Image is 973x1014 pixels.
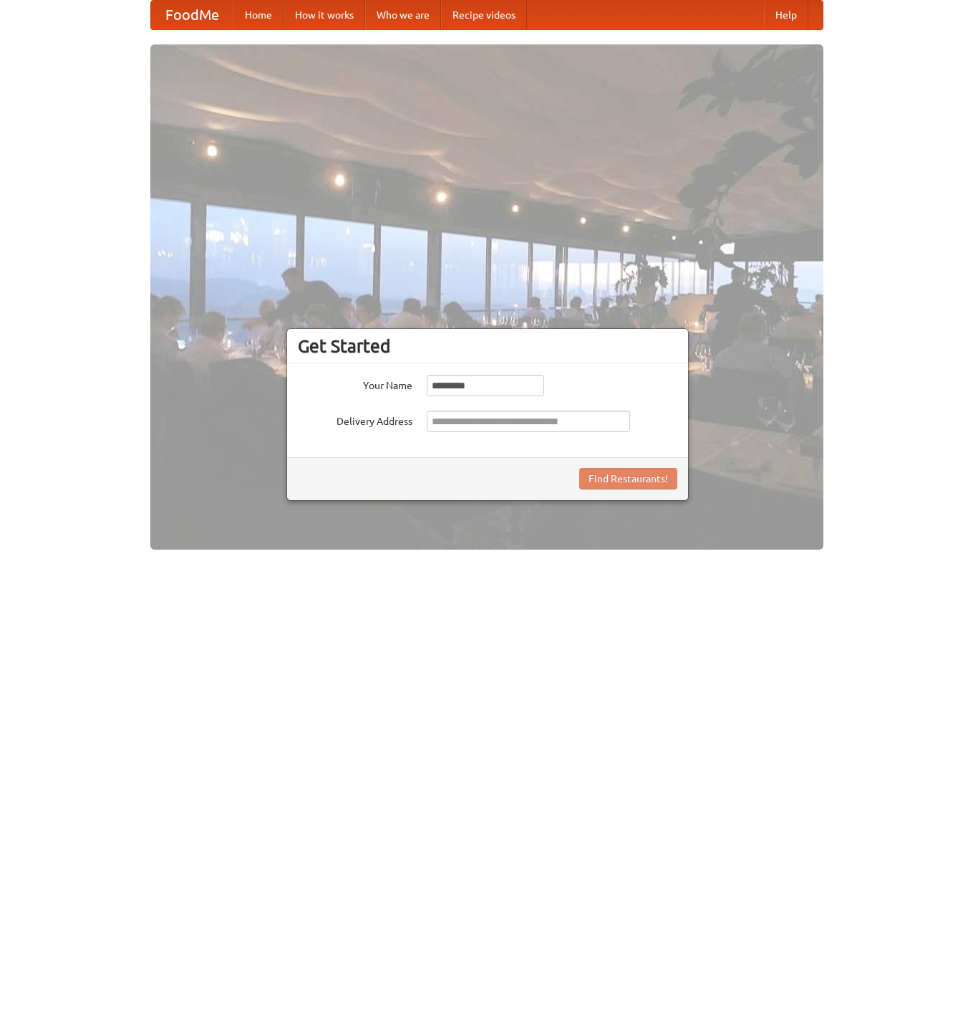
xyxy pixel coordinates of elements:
[441,1,527,29] a: Recipe videos
[365,1,441,29] a: Who we are
[579,468,677,489] button: Find Restaurants!
[284,1,365,29] a: How it works
[298,375,412,393] label: Your Name
[764,1,808,29] a: Help
[298,335,677,357] h3: Get Started
[233,1,284,29] a: Home
[298,411,412,429] label: Delivery Address
[151,1,233,29] a: FoodMe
